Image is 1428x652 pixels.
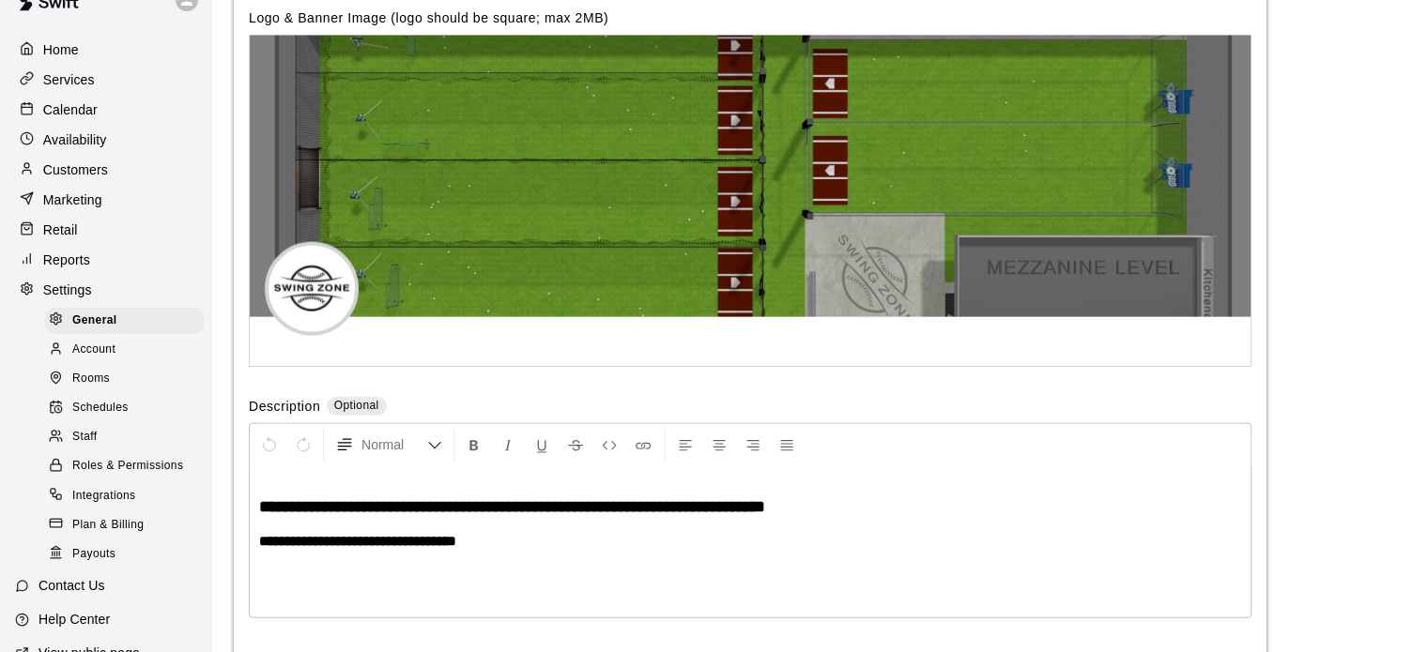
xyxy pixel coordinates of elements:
[43,160,108,179] p: Customers
[45,423,211,452] a: Staff
[72,399,129,417] span: Schedules
[560,428,591,462] button: Format Strikethrough
[669,428,701,462] button: Left Align
[72,516,144,535] span: Plan & Billing
[253,428,285,462] button: Undo
[43,220,78,239] p: Retail
[45,366,204,392] div: Rooms
[45,335,211,364] a: Account
[45,510,211,539] a: Plan & Billing
[15,126,196,154] a: Availability
[43,190,102,209] p: Marketing
[72,311,117,330] span: General
[45,337,204,363] div: Account
[43,281,92,299] p: Settings
[72,428,97,447] span: Staff
[72,457,183,476] span: Roles & Permissions
[43,130,107,149] p: Availability
[15,276,196,304] a: Settings
[45,395,204,421] div: Schedules
[45,365,211,394] a: Rooms
[361,435,427,454] span: Normal
[458,428,490,462] button: Format Bold
[45,308,204,334] div: General
[45,481,211,510] a: Integrations
[492,428,524,462] button: Format Italics
[15,66,196,94] a: Services
[15,186,196,214] a: Marketing
[45,512,204,538] div: Plan & Billing
[45,306,211,335] a: General
[287,428,319,462] button: Redo
[38,610,110,629] p: Help Center
[43,40,79,59] p: Home
[45,483,204,509] div: Integrations
[72,341,115,359] span: Account
[72,545,115,564] span: Payouts
[334,399,379,412] span: Optional
[249,10,608,25] label: Logo & Banner Image (logo should be square; max 2MB)
[328,428,450,462] button: Formatting Options
[45,452,211,481] a: Roles & Permissions
[72,370,110,388] span: Rooms
[38,576,105,595] p: Contact Us
[249,397,320,418] label: Description
[15,246,196,274] a: Reports
[43,70,95,89] p: Services
[45,424,204,450] div: Staff
[737,428,769,462] button: Right Align
[72,487,136,506] span: Integrations
[45,453,204,479] div: Roles & Permissions
[15,96,196,124] a: Calendar
[45,394,211,423] a: Schedules
[15,216,196,244] a: Retail
[43,250,90,269] p: Reports
[43,100,98,119] p: Calendar
[627,428,659,462] button: Insert Link
[703,428,735,462] button: Center Align
[45,539,211,569] a: Payouts
[593,428,625,462] button: Insert Code
[771,428,803,462] button: Justify Align
[526,428,558,462] button: Format Underline
[45,541,204,568] div: Payouts
[15,36,196,64] a: Home
[15,156,196,184] a: Customers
